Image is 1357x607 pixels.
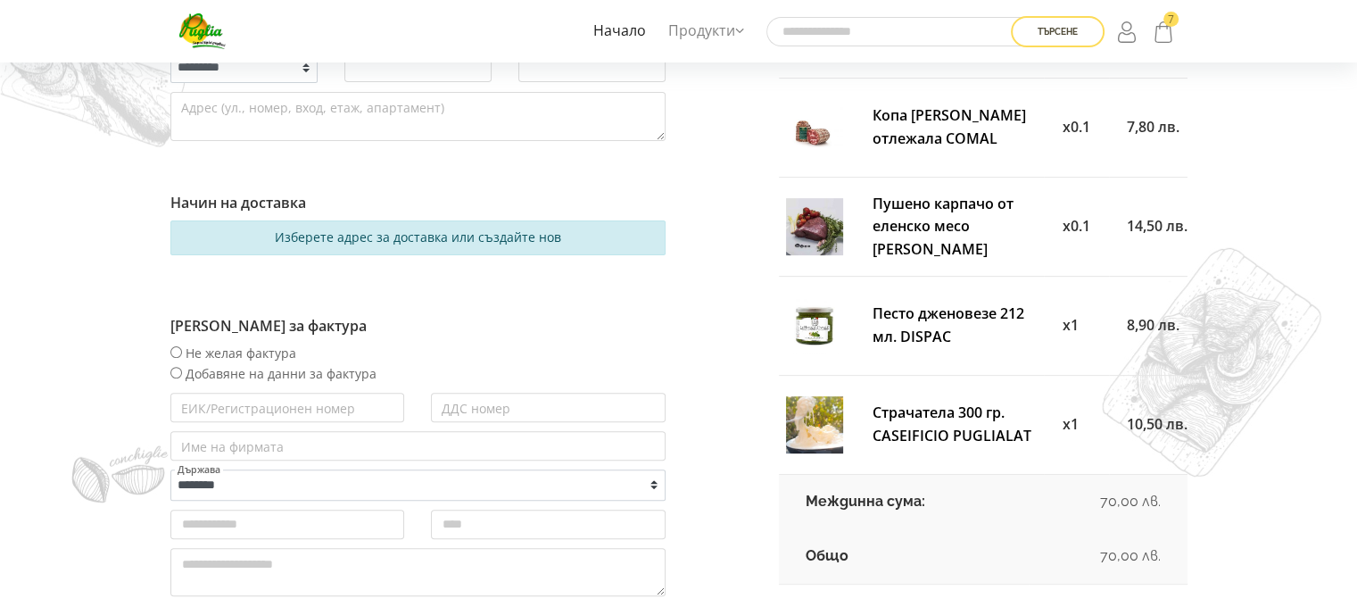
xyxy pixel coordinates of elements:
label: ДДС номер [441,403,511,415]
a: Копа [PERSON_NAME] отлежала COMAL [873,105,1026,148]
a: Login [1113,14,1144,48]
span: x0.1 [1062,117,1089,137]
a: Страчатела 300 гр. CASEIFICIO PUGLIALAT [873,403,1031,445]
input: Търсене в сайта [766,17,1034,46]
a: 7 [1148,14,1179,48]
h6: [PERSON_NAME] за фактура [170,318,666,335]
img: demo [1102,248,1321,478]
a: Песто дженовезе 212 мл. DISPAC [873,303,1024,346]
h6: Начин на доставка [170,195,666,212]
span: 8,90 лв. [1127,315,1179,335]
span: 7 [1163,12,1179,27]
a: Начало [589,11,650,52]
a: Пушено карпачо от еленско месо [PERSON_NAME] [873,194,1014,259]
span: Добавяне на данни за фактура [186,365,376,382]
button: Търсене [1011,16,1105,47]
td: 70,00 лв. [1029,529,1187,584]
span: x1 [1062,414,1078,434]
img: pesto-dzhenoveze-212-ml-dispac-thumb.jpg [786,297,843,354]
img: pusheno-karpacho-ot-elensko-meso-bernardini-thumb.jpg [786,198,843,255]
td: 70,00 лв. [1029,475,1187,529]
span: 7,80 лв. [1127,117,1179,137]
div: Изберете адрес за доставка или създайте нов [182,228,653,247]
img: demo [71,445,169,503]
span: x0.1 [1062,216,1089,236]
td: Общо [779,529,1029,584]
td: Междинна сума: [779,475,1029,529]
span: 10,50 лв. [1127,414,1187,434]
input: Не желая фактура [170,346,182,358]
label: Адрес (ул., номер, вход, етаж, апартамент) [180,102,445,114]
img: stracciatella-gioia-gr300-thumb.jpg [786,396,843,453]
input: Добавяне на данни за фактура [170,367,182,378]
label: Име на фирмата [180,441,285,453]
img: kopa-di-parma-otlezhala-comal-thumb.jpg [786,99,843,156]
span: 14,50 лв. [1127,216,1187,236]
span: Не желая фактура [186,345,296,362]
label: Държава [177,465,221,475]
a: Продукти [664,11,749,52]
span: x1 [1062,315,1078,335]
label: ЕИК/Регистрационен номер [180,403,356,415]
